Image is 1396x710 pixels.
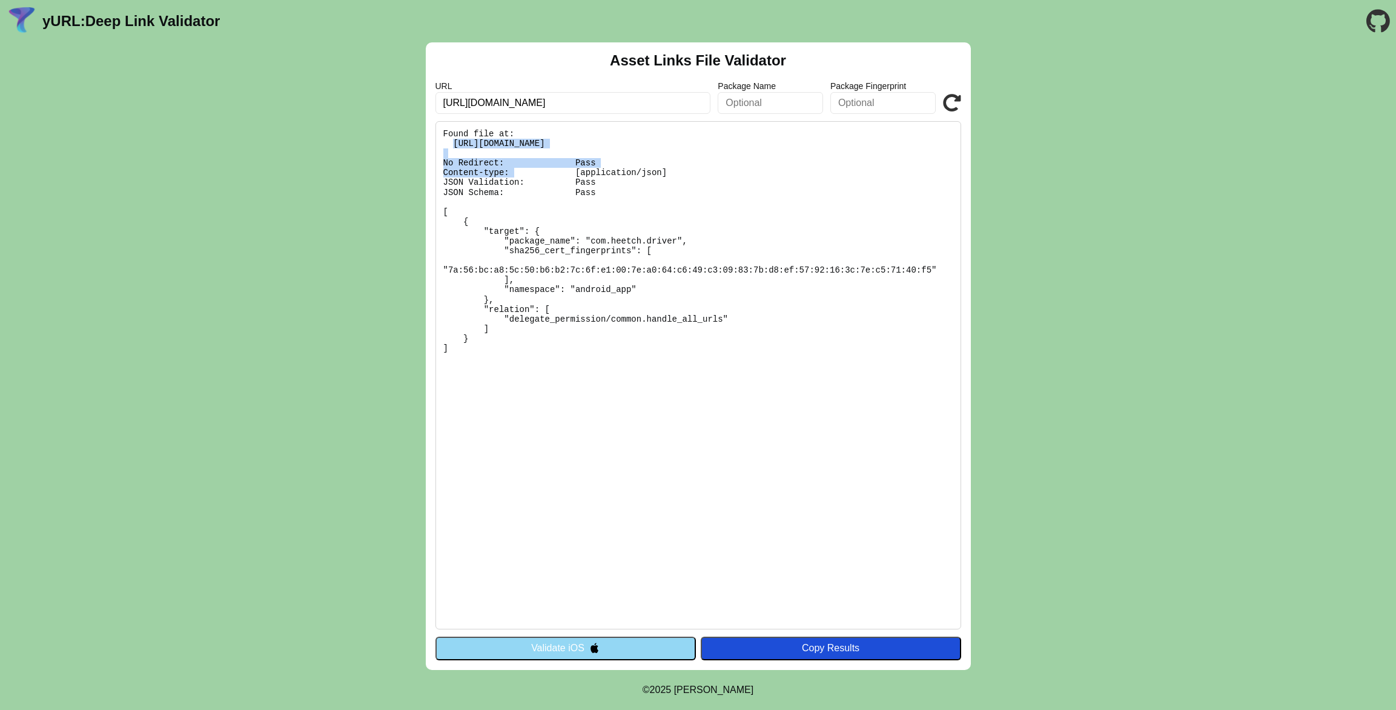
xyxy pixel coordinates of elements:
input: Required [435,92,711,114]
label: Package Fingerprint [830,81,936,91]
a: Michael Ibragimchayev's Personal Site [674,685,754,695]
img: appleIcon.svg [589,643,600,653]
img: yURL Logo [6,5,38,37]
footer: © [643,670,753,710]
label: URL [435,81,711,91]
button: Validate iOS [435,637,696,660]
span: 2025 [650,685,672,695]
input: Optional [718,92,823,114]
input: Optional [830,92,936,114]
h2: Asset Links File Validator [610,52,786,69]
button: Copy Results [701,637,961,660]
label: Package Name [718,81,823,91]
a: yURL:Deep Link Validator [42,13,220,30]
pre: Found file at: [URL][DOMAIN_NAME] No Redirect: Pass Content-type: [application/json] JSON Validat... [435,121,961,629]
div: Copy Results [707,643,955,654]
